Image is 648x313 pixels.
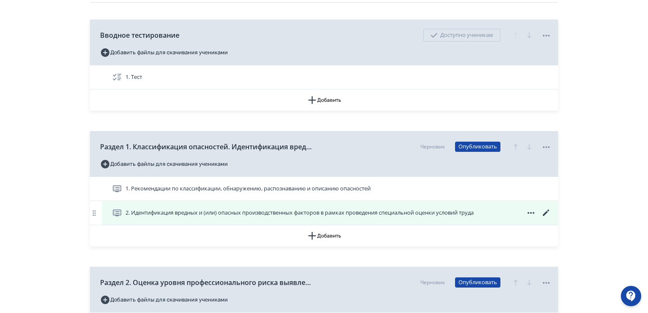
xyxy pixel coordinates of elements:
button: Добавить [90,225,558,246]
button: Опубликовать [455,142,500,152]
div: 1. Рекомендации по классификации, обнаружению, распознаванию и описанию опасностей [90,177,558,201]
span: Раздел 2. Оценка уровня профессионального риска выявленных (идентифицированных) опасностей [100,277,312,288]
button: Опубликовать [455,277,500,288]
span: 1. Тест [126,73,142,81]
button: Добавить файлы для скачивания учениками [100,293,228,307]
div: Доступно ученикам [423,29,500,42]
div: 1. Тест [90,65,558,89]
span: Раздел 1. Классификация опасностей. Идентификация вредных и (или) опасных производственных фактор... [100,142,312,152]
div: 2. Идентификация вредных и (или) опасных производственных факторов в рамках проведения специально... [90,201,558,225]
div: Черновик [420,279,445,286]
span: 1. Рекомендации по классификации, обнаружению, распознаванию и описанию опасностей [126,184,371,193]
button: Добавить [90,89,558,111]
div: Черновик [420,143,445,151]
span: Вводное тестирование [100,30,179,40]
span: 2. Идентификация вредных и (или) опасных производственных факторов в рамках проведения специально... [126,209,474,217]
button: Добавить файлы для скачивания учениками [100,157,228,171]
button: Добавить файлы для скачивания учениками [100,46,228,59]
